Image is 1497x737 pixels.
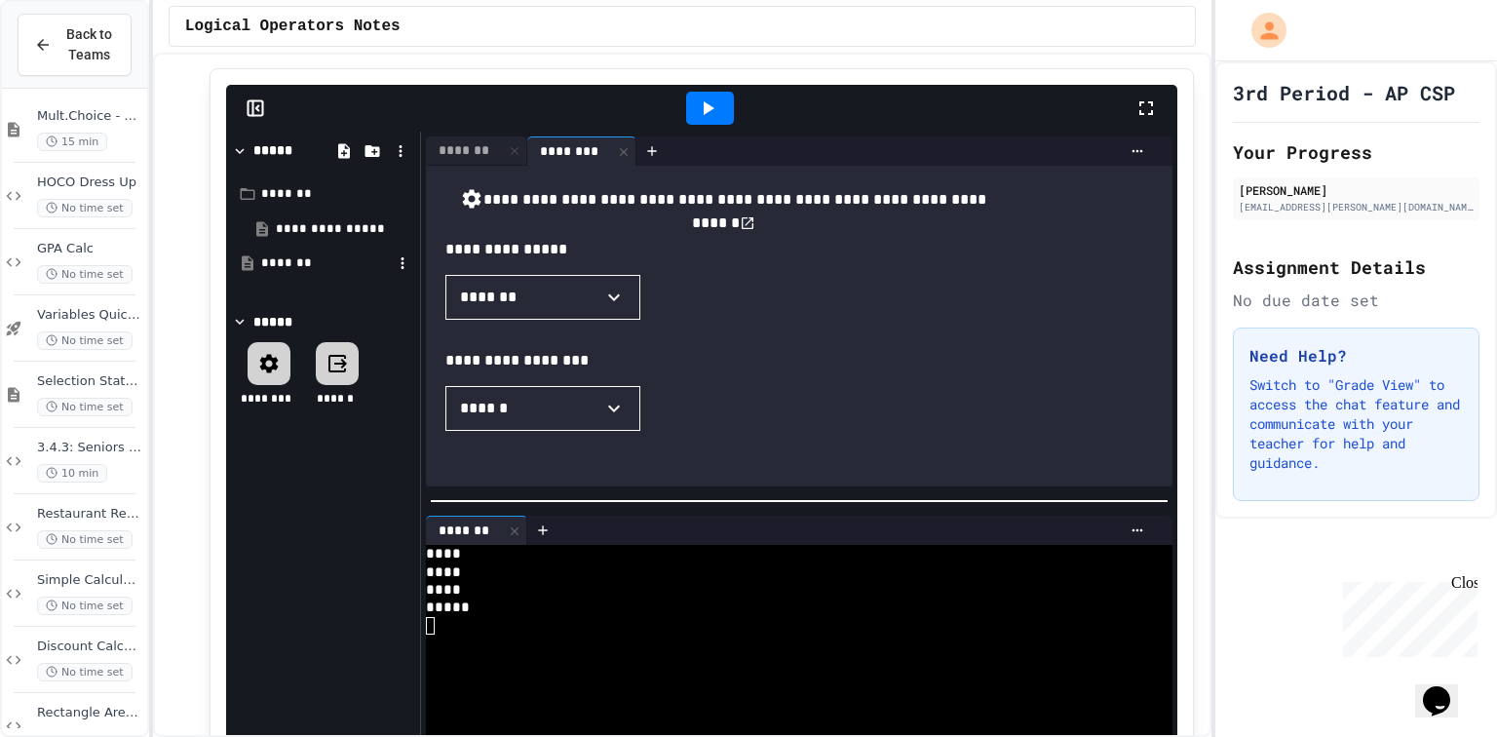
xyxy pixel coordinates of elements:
[37,175,143,191] span: HOCO Dress Up
[37,597,133,615] span: No time set
[37,440,143,456] span: 3.4.3: Seniors Only
[37,108,143,125] span: Mult.Choice - Logical Operators
[18,14,132,76] button: Back to Teams
[37,133,107,151] span: 15 min
[1249,375,1463,473] p: Switch to "Grade View" to access the chat feature and communicate with your teacher for help and ...
[37,199,133,217] span: No time set
[37,572,143,589] span: Simple Calculator
[37,663,133,681] span: No time set
[37,241,143,257] span: GPA Calc
[8,8,134,124] div: Chat with us now!Close
[1233,253,1479,281] h2: Assignment Details
[37,506,143,523] span: Restaurant Reservation System
[37,530,133,549] span: No time set
[37,373,143,390] span: Selection Statements Notes
[37,398,133,416] span: No time set
[1233,289,1479,312] div: No due date set
[1233,79,1455,106] h1: 3rd Period - AP CSP
[185,15,401,38] span: Logical Operators Notes
[1231,8,1291,53] div: My Account
[1239,200,1474,214] div: [EMAIL_ADDRESS][PERSON_NAME][DOMAIN_NAME]
[37,331,133,350] span: No time set
[1233,138,1479,166] h2: Your Progress
[1415,659,1478,718] iframe: chat widget
[37,265,133,284] span: No time set
[37,639,143,655] span: Discount Calculator
[63,24,115,65] span: Back to Teams
[37,307,143,324] span: Variables Quick Check
[1335,574,1478,657] iframe: chat widget
[37,705,143,721] span: Rectangle Area Calculator
[1239,181,1474,199] div: [PERSON_NAME]
[1249,344,1463,368] h3: Need Help?
[37,464,107,483] span: 10 min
